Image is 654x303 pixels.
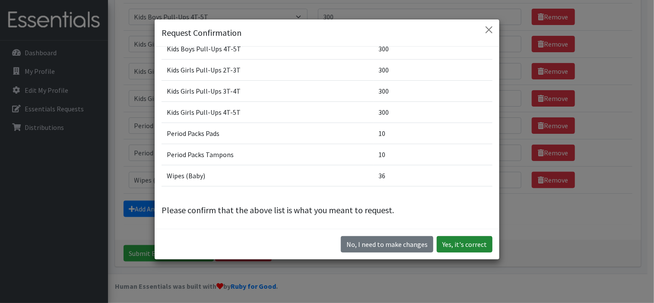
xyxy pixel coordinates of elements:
[341,236,433,252] button: No I need to make changes
[374,81,492,102] td: 300
[162,165,374,186] td: Wipes (Baby)
[374,165,492,186] td: 36
[374,144,492,165] td: 10
[162,38,374,60] td: Kids Boys Pull-Ups 4T-5T
[162,204,492,217] p: Please confirm that the above list is what you meant to request.
[374,102,492,123] td: 300
[374,60,492,81] td: 300
[162,26,241,39] h5: Request Confirmation
[162,144,374,165] td: Period Packs Tampons
[374,123,492,144] td: 10
[162,102,374,123] td: Kids Girls Pull-Ups 4T-5T
[437,236,492,252] button: Yes, it's correct
[162,60,374,81] td: Kids Girls Pull-Ups 2T-3T
[162,81,374,102] td: Kids Girls Pull-Ups 3T-4T
[374,38,492,60] td: 300
[162,123,374,144] td: Period Packs Pads
[482,23,496,37] button: Close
